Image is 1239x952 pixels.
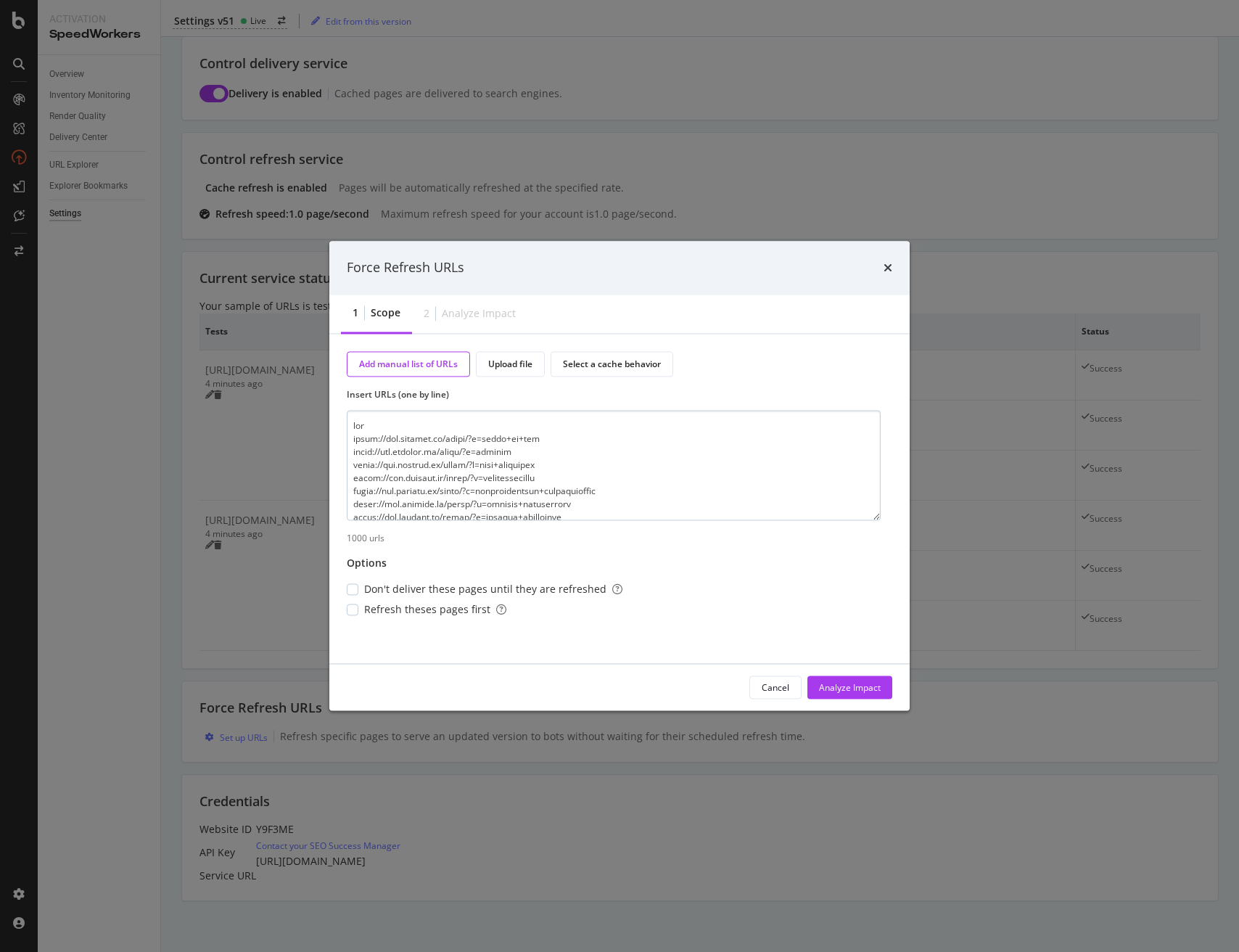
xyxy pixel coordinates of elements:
div: 2 [424,307,429,321]
span: Refresh theses pages first [364,603,506,617]
div: Scope [371,305,400,320]
div: Add manual list of URLs [359,358,458,370]
div: Options [347,557,387,571]
div: 1000 urls [347,532,892,544]
div: Force Refresh URLs [347,258,464,277]
div: Select a cache behavior [563,358,661,370]
div: times [884,258,892,277]
div: modal [329,241,910,710]
textarea: lor ipsum://dol.sitamet.co/adipi/?e=seddo+ei+tem incid://utl.etdolor.ma/aliqu/?e=adminim venia://... [347,410,881,520]
div: Upload file [488,358,532,370]
button: Cancel [749,676,802,699]
div: Analyze Impact [442,307,516,321]
button: Analyze Impact [807,676,892,699]
div: Analyze Impact [819,681,881,694]
div: Cancel [762,681,789,694]
div: 1 [353,305,358,320]
label: Insert URLs (one by line) [347,388,881,401]
span: Don't deliver these pages until they are refreshed [364,583,622,597]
